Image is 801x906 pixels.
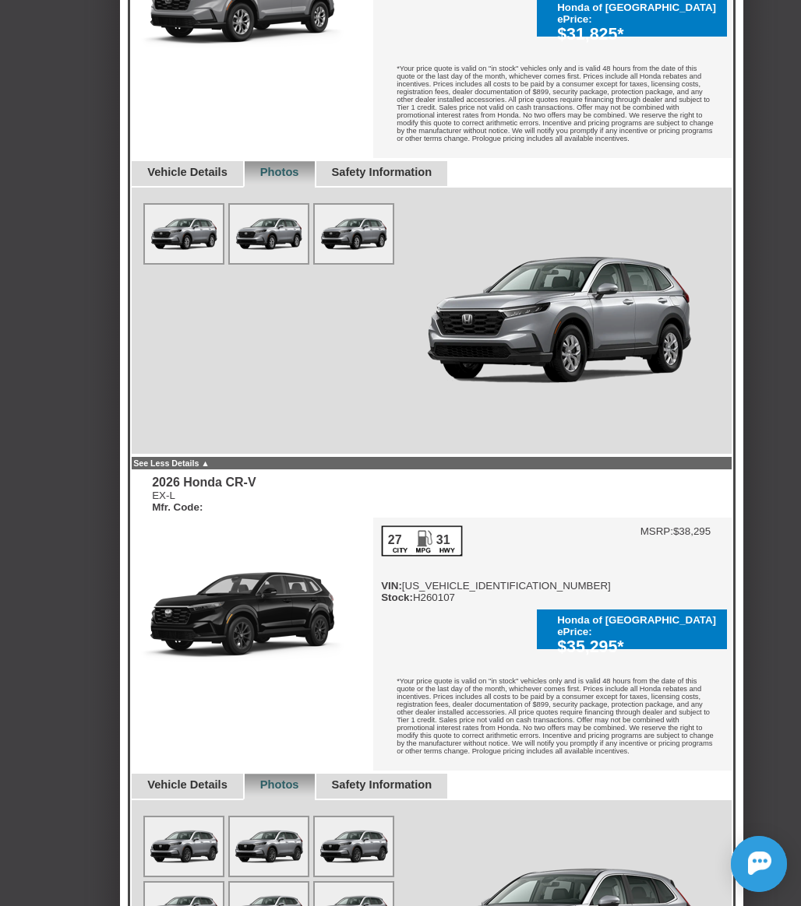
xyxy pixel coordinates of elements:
img: Image.aspx [315,205,393,263]
a: Photos [260,778,299,791]
img: Image.aspx [315,817,393,876]
div: Honda of [GEOGRAPHIC_DATA] ePrice: [557,2,719,25]
div: EX-L [152,490,256,513]
a: Safety Information [332,778,432,791]
a: Photos [260,166,299,178]
div: *Your price quote is valid on "in stock" vehicles only and is valid 48 hours from the date of thi... [373,53,732,158]
b: Mfr. Code: [152,501,203,513]
div: $35,295* [557,637,719,657]
a: Vehicle Details [147,166,228,178]
div: 2026 Honda CR-V [152,476,256,490]
img: 2026 Honda CR-V [130,518,373,700]
img: Image.aspx [403,203,715,437]
a: Vehicle Details [147,778,228,791]
img: Image.aspx [145,205,223,263]
img: Image.aspx [145,817,223,876]
div: 31 [435,533,451,547]
iframe: Chat Assistance [661,822,801,906]
div: 27 [386,533,403,547]
a: Safety Information [332,166,432,178]
b: Stock: [381,592,413,603]
td: MSRP: [640,525,673,537]
img: Image.aspx [230,205,308,263]
td: $38,295 [673,525,711,537]
div: $31,825* [557,25,719,44]
div: *Your price quote is valid on "in stock" vehicles only and is valid 48 hours from the date of thi... [373,665,732,771]
div: Honda of [GEOGRAPHIC_DATA] ePrice: [557,614,719,637]
div: [US_VEHICLE_IDENTIFICATION_NUMBER] H260107 [381,525,611,603]
a: See Less Details ▲ [133,458,210,468]
img: Image.aspx [230,817,308,876]
b: VIN: [381,580,402,592]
